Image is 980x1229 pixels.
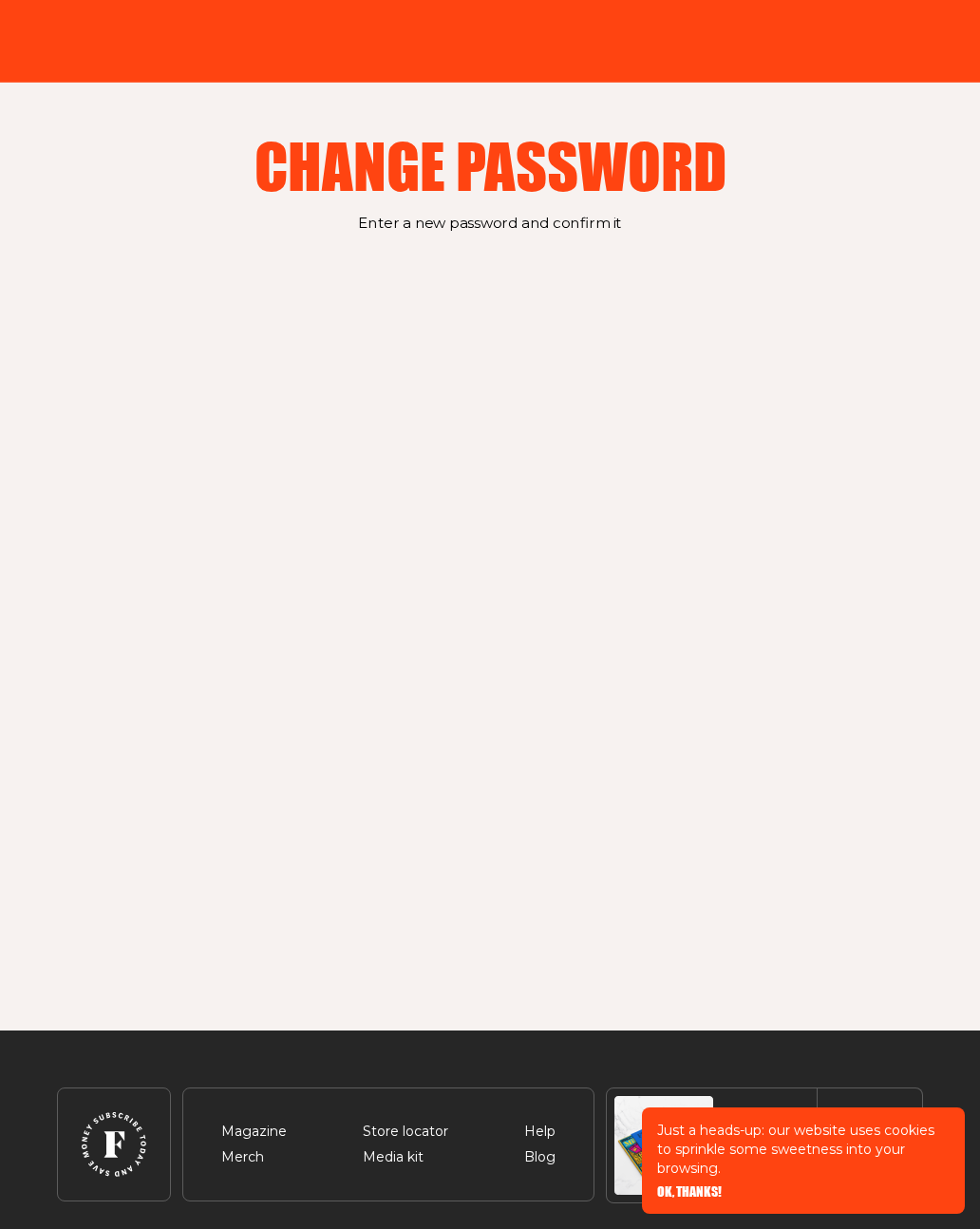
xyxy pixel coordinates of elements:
[657,1121,950,1178] p: Just a heads-up: our website uses cookies to sprinkle some sweetness into your browsing.
[81,212,900,236] p: Enter a new password and confirm it
[221,1123,287,1140] a: Magazine
[524,1123,556,1140] a: Help
[221,1121,287,1144] span: Magazine
[247,135,733,196] h2: Change Password
[363,1148,424,1165] a: Media kit
[524,1121,556,1144] span: Help
[363,1123,448,1140] a: Store locator
[614,1096,713,1195] img: Magazines image
[657,1185,722,1199] button: OK, THANKS!
[221,1148,264,1165] a: Merch
[524,1146,556,1169] span: Blog
[363,1121,448,1144] span: Store locator
[524,1148,556,1165] a: Blog
[221,1146,264,1169] span: Merch
[363,1146,424,1169] span: Media kit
